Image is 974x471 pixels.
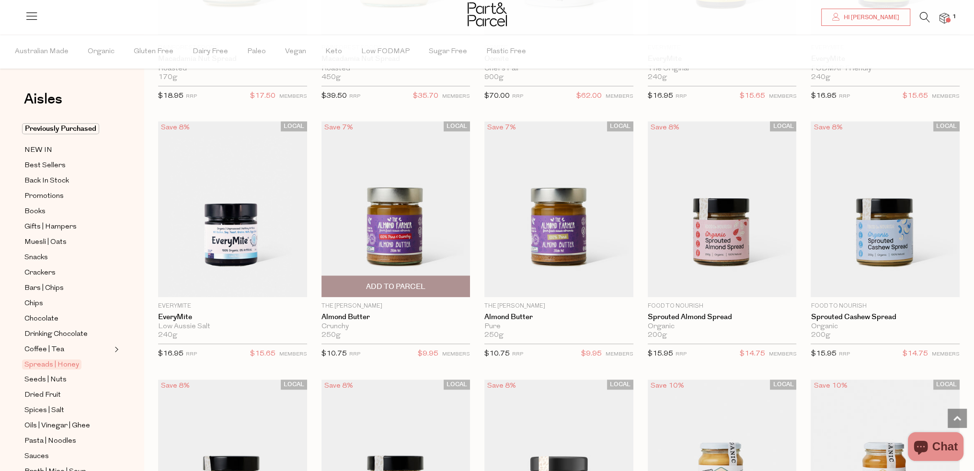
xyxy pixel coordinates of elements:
[444,121,470,131] span: LOCAL
[484,331,504,340] span: 250g
[413,90,438,103] span: $35.70
[321,331,341,340] span: 250g
[770,379,796,390] span: LOCAL
[24,329,88,340] span: Drinking Chocolate
[24,206,46,218] span: Books
[484,322,633,331] div: Pure
[158,331,177,340] span: 240g
[134,35,173,69] span: Gluten Free
[186,352,197,357] small: RRP
[321,313,470,322] a: Almond Butter
[158,121,193,134] div: Save 8%
[838,94,849,99] small: RRP
[607,121,633,131] span: LOCAL
[932,94,960,99] small: MEMBERS
[444,379,470,390] span: LOCAL
[24,221,112,233] a: Gifts | Hampers
[739,90,765,103] span: $15.65
[576,90,602,103] span: $62.00
[361,35,410,69] span: Low FODMAP
[24,145,52,156] span: NEW IN
[158,302,307,310] p: EveryMite
[484,92,510,100] span: $70.00
[418,348,438,360] span: $9.95
[484,313,633,322] a: Almond Butter
[349,352,360,357] small: RRP
[648,350,673,357] span: $15.95
[811,350,836,357] span: $15.95
[24,144,112,156] a: NEW IN
[903,90,928,103] span: $15.65
[186,94,197,99] small: RRP
[811,379,850,392] div: Save 10%
[285,35,306,69] span: Vegan
[321,121,470,297] img: Almond Butter
[321,65,470,73] div: Roasted
[841,13,899,22] span: Hi [PERSON_NAME]
[158,92,183,100] span: $18.95
[484,302,633,310] p: The [PERSON_NAME]
[24,175,69,187] span: Back In Stock
[648,92,673,100] span: $16.95
[24,92,62,116] a: Aisles
[486,35,526,69] span: Plastic Free
[24,344,64,356] span: Coffee | Tea
[24,420,90,432] span: Oils | Vinegar | Ghee
[158,313,307,322] a: EveryMite
[607,379,633,390] span: LOCAL
[581,348,602,360] span: $9.95
[768,94,796,99] small: MEMBERS
[811,92,836,100] span: $16.95
[770,121,796,131] span: LOCAL
[247,35,266,69] span: Paleo
[24,283,64,294] span: Bars | Chips
[88,35,115,69] span: Organic
[442,94,470,99] small: MEMBERS
[24,450,112,462] a: Sauces
[484,65,633,73] div: Chef's Pail
[158,322,307,331] div: Low Aussie Salt
[940,13,949,23] a: 1
[676,94,687,99] small: RRP
[321,322,470,331] div: Crunchy
[279,94,307,99] small: MEMBERS
[484,73,504,82] span: 900g
[22,123,99,134] span: Previously Purchased
[321,350,347,357] span: $10.75
[349,94,360,99] small: RRP
[24,221,77,233] span: Gifts | Hampers
[606,352,633,357] small: MEMBERS
[24,267,112,279] a: Crackers
[676,352,687,357] small: RRP
[468,2,507,26] img: Part&Parcel
[24,282,112,294] a: Bars | Chips
[158,73,177,82] span: 170g
[24,190,112,202] a: Promotions
[484,121,519,134] div: Save 7%
[321,73,341,82] span: 450g
[112,344,119,355] button: Expand/Collapse Coffee | Tea
[950,12,959,21] span: 1
[442,352,470,357] small: MEMBERS
[24,191,64,202] span: Promotions
[321,92,347,100] span: $39.50
[24,451,49,462] span: Sauces
[838,352,849,357] small: RRP
[24,252,48,264] span: Snacks
[648,379,687,392] div: Save 10%
[24,405,64,416] span: Spices | Salt
[24,160,66,172] span: Best Sellers
[484,121,633,297] img: Almond Butter
[811,302,960,310] p: Food to Nourish
[24,175,112,187] a: Back In Stock
[648,313,797,322] a: Sprouted Almond Spread
[24,390,61,401] span: Dried Fruit
[281,379,307,390] span: LOCAL
[24,237,67,248] span: Muesli | Oats
[648,65,797,73] div: The Original
[193,35,228,69] span: Dairy Free
[648,302,797,310] p: Food to Nourish
[648,73,667,82] span: 240g
[321,379,356,392] div: Save 8%
[24,404,112,416] a: Spices | Salt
